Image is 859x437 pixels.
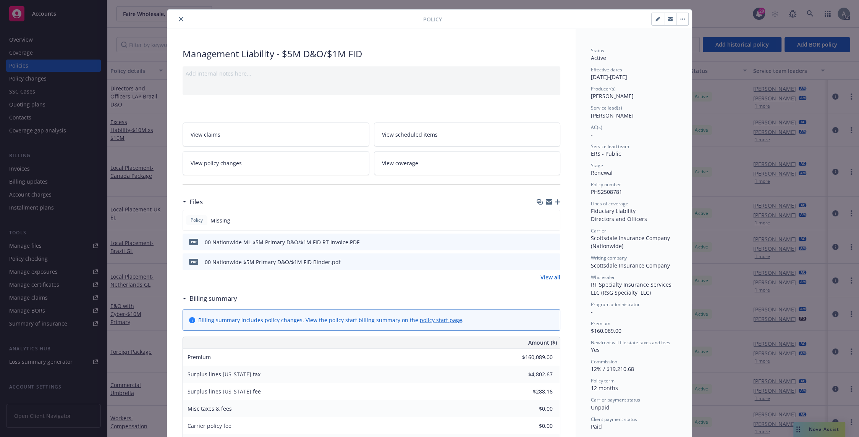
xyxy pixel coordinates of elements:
[591,234,671,250] span: Scottsdale Insurance Company (Nationwide)
[591,274,615,281] span: Wholesaler
[508,420,557,432] input: 0.00
[538,258,544,266] button: download file
[591,92,634,100] span: [PERSON_NAME]
[205,238,359,246] div: 00 Nationwide ML $5M Primary D&O/$1M FID RT Invoice.PDF
[508,386,557,397] input: 0.00
[188,388,261,395] span: Surplus lines [US_STATE] fee
[591,320,610,327] span: Premium
[191,159,242,167] span: View policy changes
[591,85,616,92] span: Producer(s)
[189,293,237,303] h3: Billing summary
[550,258,557,266] button: preview file
[374,123,561,147] a: View scheduled items
[591,207,676,215] div: Fiduciary Liability
[550,238,557,246] button: preview file
[186,69,557,77] div: Add internal notes here...
[374,151,561,175] a: View coverage
[591,397,640,403] span: Carrier payment status
[591,66,676,81] div: [DATE] - [DATE]
[591,416,637,422] span: Client payment status
[420,316,462,324] a: policy start page
[591,327,621,334] span: $160,089.00
[591,301,640,308] span: Program administrator
[591,358,617,365] span: Commission
[591,54,606,61] span: Active
[188,405,232,412] span: Misc taxes & fees
[591,384,618,392] span: 12 months
[538,238,544,246] button: download file
[591,339,670,346] span: Newfront will file state taxes and fees
[198,316,464,324] div: Billing summary includes policy changes. View the policy start billing summary on the .
[183,123,369,147] a: View claims
[188,371,260,378] span: Surplus lines [US_STATE] tax
[183,47,560,60] div: Management Liability - $5M D&O/$1M FID
[508,369,557,380] input: 0.00
[591,346,600,353] span: Yes
[591,112,634,119] span: [PERSON_NAME]
[382,159,418,167] span: View coverage
[591,66,622,73] span: Effective dates
[591,181,621,188] span: Policy number
[189,239,198,245] span: PDF
[528,339,557,347] span: Amount ($)
[183,293,237,303] div: Billing summary
[591,143,629,150] span: Service lead team
[591,47,604,54] span: Status
[591,124,602,131] span: AC(s)
[591,281,675,296] span: RT Specialty Insurance Services, LLC (RSG Specialty, LLC)
[183,197,203,207] div: Files
[591,377,615,384] span: Policy term
[591,162,603,169] span: Stage
[188,353,211,361] span: Premium
[591,308,593,315] span: -
[508,352,557,363] input: 0.00
[591,105,622,111] span: Service lead(s)
[591,215,676,223] div: Directors and Officers
[189,197,203,207] h3: Files
[205,258,341,266] div: 00 Nationwide $5M Primary D&O/$1M FID Binder.pdf
[423,15,442,23] span: Policy
[591,262,670,269] span: Scottsdale Insurance Company
[189,259,198,264] span: pdf
[382,131,438,139] span: View scheduled items
[508,403,557,414] input: 0.00
[591,365,634,372] span: 12% / $19,210.68
[591,200,628,207] span: Lines of coverage
[591,423,602,430] span: Paid
[191,131,220,139] span: View claims
[591,169,613,176] span: Renewal
[176,15,186,24] button: close
[540,273,560,281] a: View all
[591,227,606,234] span: Carrier
[591,188,622,195] span: PHS2508781
[591,131,593,138] span: -
[183,151,369,175] a: View policy changes
[188,422,231,429] span: Carrier policy fee
[591,150,621,157] span: ERS - Public
[210,216,230,224] span: Missing
[591,404,610,411] span: Unpaid
[189,217,204,224] span: Policy
[591,255,627,261] span: Writing company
